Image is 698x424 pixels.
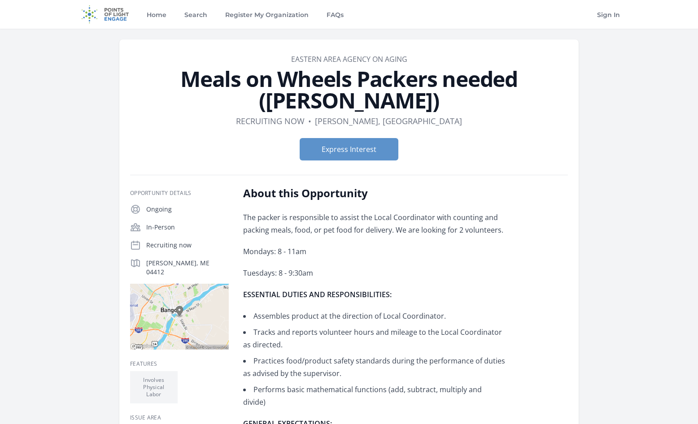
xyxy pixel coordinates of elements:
[146,259,229,277] p: [PERSON_NAME], ME 04412
[308,115,311,127] div: •
[243,267,506,279] p: Tuesdays: 8 - 9:30am
[243,245,506,258] p: Mondays: 8 - 11am
[243,310,506,322] li: Assembles product at the direction of Local Coordinator.
[146,205,229,214] p: Ongoing
[300,138,398,160] button: Express Interest
[315,115,462,127] dd: [PERSON_NAME], [GEOGRAPHIC_DATA]
[146,241,229,250] p: Recruiting now
[243,211,506,236] p: The packer is responsible to assist the Local Coordinator with counting and packing meals, food, ...
[291,54,407,64] a: Eastern Area Agency on Aging
[236,115,305,127] dd: Recruiting now
[130,360,229,368] h3: Features
[146,223,229,232] p: In-Person
[130,414,229,421] h3: Issue area
[130,371,178,403] li: Involves Physical Labor
[243,355,506,380] li: Practices food/product safety standards during the performance of duties as advised by the superv...
[130,190,229,197] h3: Opportunity Details
[243,186,506,200] h2: About this Opportunity
[243,326,506,351] li: Tracks and reports volunteer hours and mileage to the Local Coordinator as directed.
[243,383,506,408] li: Performs basic mathematical functions (add, subtract, multiply and divide)
[130,68,568,111] h1: Meals on Wheels Packers needed ([PERSON_NAME])
[130,284,229,350] img: Map
[243,290,392,299] span: ESSENTIAL DUTIES AND RESPONSIBILITIES:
